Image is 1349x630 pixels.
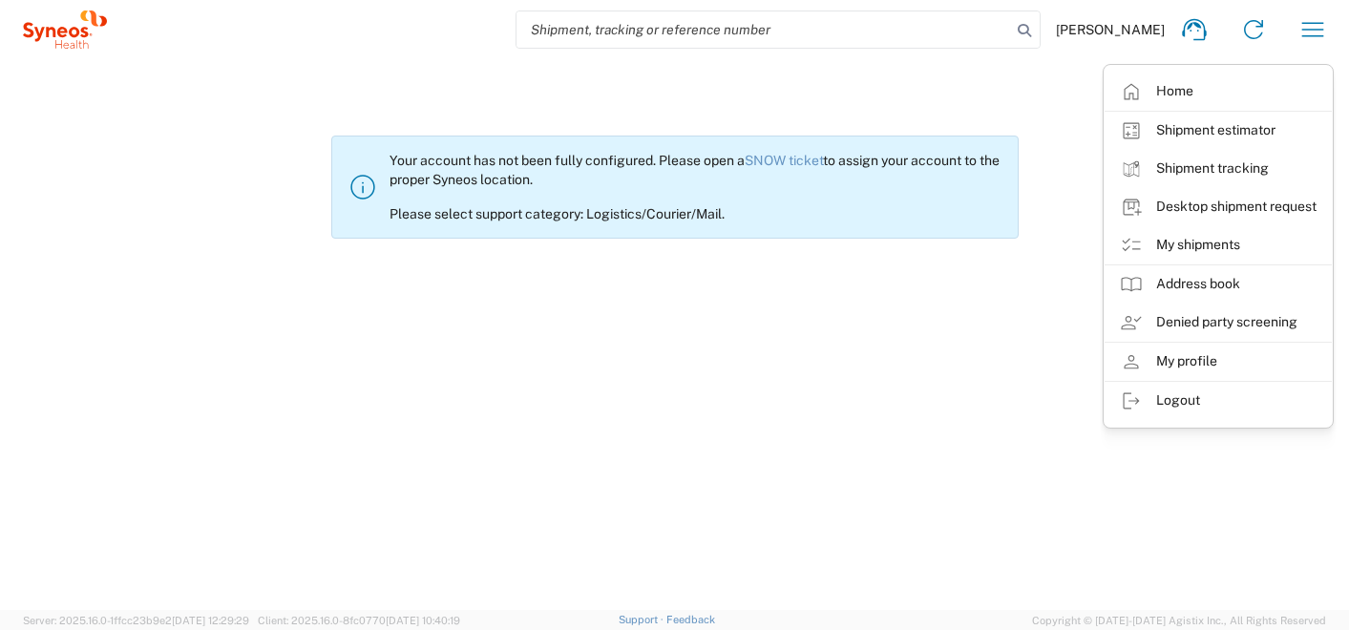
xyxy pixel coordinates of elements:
[1105,343,1332,381] a: My profile
[386,615,460,626] span: [DATE] 10:40:19
[1105,188,1332,226] a: Desktop shipment request
[1105,304,1332,342] a: Denied party screening
[1032,612,1326,629] span: Copyright © [DATE]-[DATE] Agistix Inc., All Rights Reserved
[1105,73,1332,111] a: Home
[1105,382,1332,420] a: Logout
[172,615,249,626] span: [DATE] 12:29:29
[23,615,249,626] span: Server: 2025.16.0-1ffcc23b9e2
[390,152,1002,222] div: Your account has not been fully configured. Please open a to assign your account to the proper Sy...
[666,614,715,625] a: Feedback
[1105,226,1332,264] a: My shipments
[1105,112,1332,150] a: Shipment estimator
[619,614,666,625] a: Support
[1105,265,1332,304] a: Address book
[1056,21,1165,38] span: [PERSON_NAME]
[745,153,823,168] a: SNOW ticket
[1105,150,1332,188] a: Shipment tracking
[258,615,460,626] span: Client: 2025.16.0-8fc0770
[516,11,1011,48] input: Shipment, tracking or reference number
